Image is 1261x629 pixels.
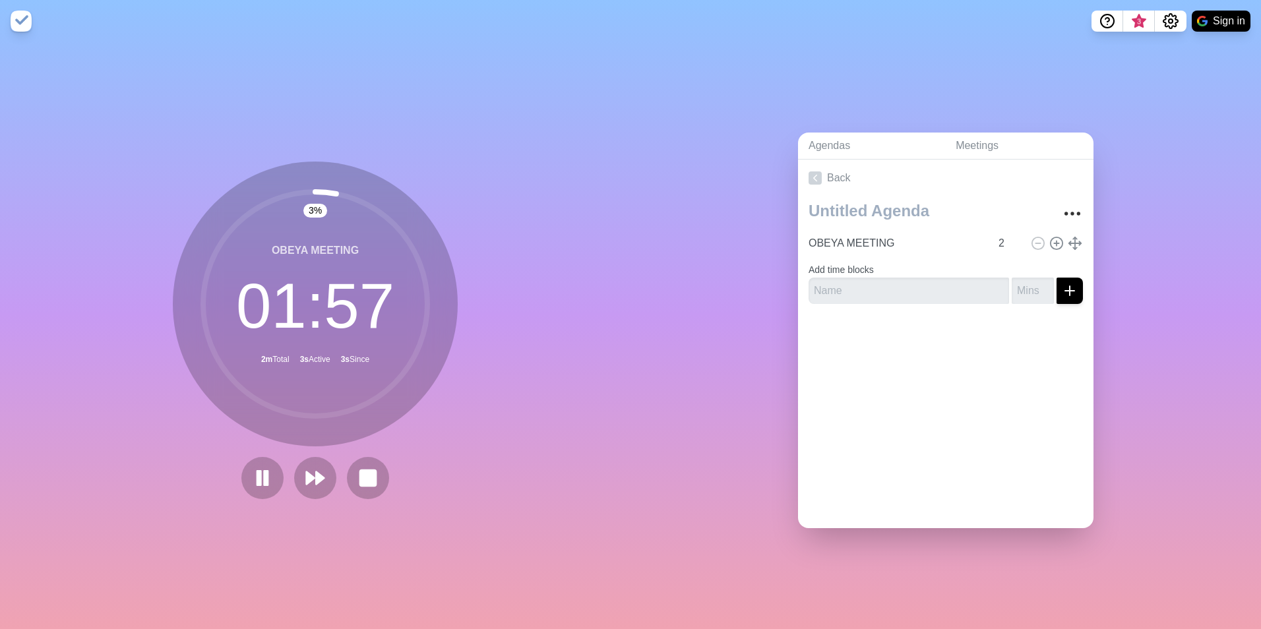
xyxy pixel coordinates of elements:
[993,230,1025,256] input: Mins
[1123,11,1155,32] button: What’s new
[1155,11,1186,32] button: Settings
[798,133,945,160] a: Agendas
[1134,16,1144,27] span: 3
[798,160,1093,196] a: Back
[1092,11,1123,32] button: Help
[1012,278,1054,304] input: Mins
[1197,16,1208,26] img: google logo
[809,264,874,275] label: Add time blocks
[1059,200,1086,227] button: More
[11,11,32,32] img: timeblocks logo
[945,133,1093,160] a: Meetings
[1192,11,1250,32] button: Sign in
[809,278,1009,304] input: Name
[803,230,991,256] input: Name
